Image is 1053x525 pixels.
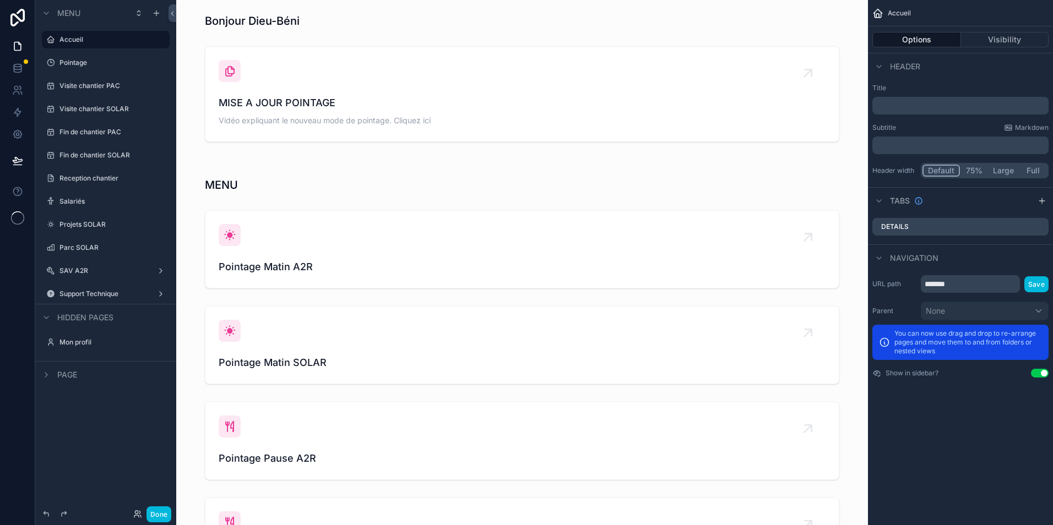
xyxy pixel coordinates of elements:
[59,197,163,206] label: Salariés
[59,220,163,229] label: Projets SOLAR
[59,35,163,44] label: Accueil
[872,123,896,132] label: Subtitle
[872,166,916,175] label: Header width
[57,312,113,323] span: Hidden pages
[890,253,938,264] span: Navigation
[872,32,961,47] button: Options
[59,105,163,113] label: Visite chantier SOLAR
[886,369,938,378] label: Show in sidebar?
[59,151,163,160] label: Fin de chantier SOLAR
[59,58,163,67] label: Pointage
[146,506,171,522] button: Done
[890,195,910,206] span: Tabs
[960,165,988,177] button: 75%
[961,32,1049,47] button: Visibility
[872,307,916,315] label: Parent
[1024,276,1049,292] button: Save
[59,243,163,252] label: Parc SOLAR
[59,128,163,136] label: Fin de chantier PAC
[59,289,148,298] label: Support Technique
[1004,123,1049,132] a: Markdown
[988,165,1019,177] button: Large
[872,97,1049,114] div: scrollable content
[872,84,1049,92] label: Title
[57,8,80,19] span: Menu
[872,280,916,288] label: URL path
[890,61,920,72] span: Header
[921,302,1049,320] button: None
[1015,123,1049,132] span: Markdown
[59,266,148,275] label: SAV A2R
[922,165,960,177] button: Default
[894,329,1042,356] p: You can now use drag and drop to re-arrange pages and move them to and from folders or nested views
[59,338,163,347] label: Mon profil
[872,136,1049,154] div: scrollable content
[57,369,77,380] span: Page
[926,305,945,316] span: None
[881,222,909,231] label: Details
[1019,165,1047,177] button: Full
[59,174,163,183] label: Reception chantier
[59,81,163,90] label: Visite chantier PAC
[888,9,911,18] span: Accueil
